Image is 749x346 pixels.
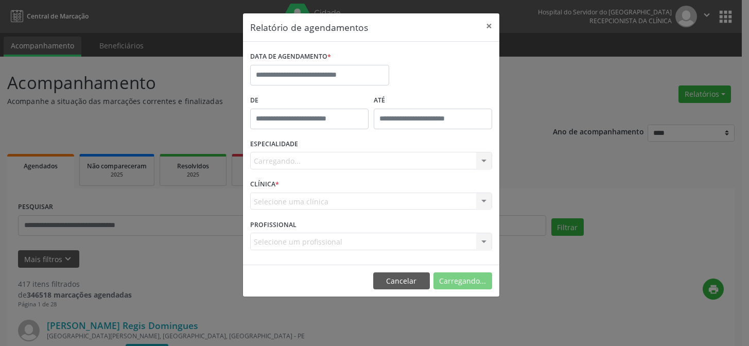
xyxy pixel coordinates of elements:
label: ATÉ [374,93,492,109]
button: Cancelar [373,272,430,290]
label: CLÍNICA [250,177,279,193]
h5: Relatório de agendamentos [250,21,368,34]
label: ESPECIALIDADE [250,136,298,152]
button: Close [479,13,499,39]
label: PROFISSIONAL [250,217,297,233]
button: Carregando... [433,272,492,290]
label: DATA DE AGENDAMENTO [250,49,331,65]
label: De [250,93,369,109]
